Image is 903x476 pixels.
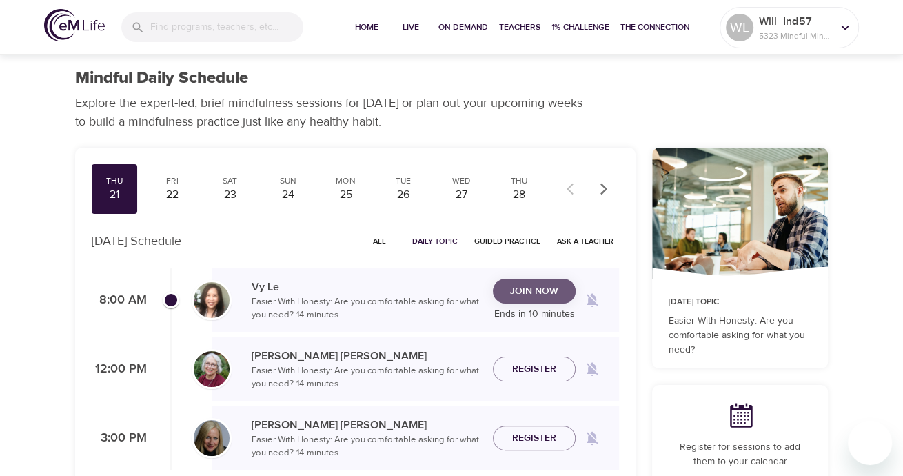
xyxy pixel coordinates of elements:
[386,175,420,187] div: Tue
[493,357,576,382] button: Register
[551,20,609,34] span: 1% Challenge
[213,175,247,187] div: Sat
[669,440,811,469] p: Register for sessions to add them to your calendar
[726,14,753,41] div: WL
[194,420,230,456] img: Diane_Renz-min.jpg
[329,175,363,187] div: Mon
[97,187,132,203] div: 21
[155,175,190,187] div: Fri
[271,187,305,203] div: 24
[394,20,427,34] span: Live
[252,295,482,322] p: Easier With Honesty: Are you comfortable asking for what you need? · 14 minutes
[92,291,147,310] p: 8:00 AM
[474,235,540,248] span: Guided Practice
[493,307,576,321] p: Ends in 10 minutes
[150,12,303,42] input: Find programs, teachers, etc...
[407,230,463,252] button: Daily Topic
[576,353,609,386] span: Remind me when a class goes live every Thursday at 12:00 PM
[44,9,105,41] img: logo
[75,68,248,88] h1: Mindful Daily Schedule
[493,279,576,304] button: Join Now
[92,232,181,250] p: [DATE] Schedule
[363,235,396,248] span: All
[444,187,478,203] div: 27
[412,235,458,248] span: Daily Topic
[213,187,247,203] div: 23
[499,20,540,34] span: Teachers
[252,348,482,364] p: [PERSON_NAME] [PERSON_NAME]
[576,422,609,455] span: Remind me when a class goes live every Thursday at 3:00 PM
[271,175,305,187] div: Sun
[252,279,482,295] p: Vy Le
[759,30,832,42] p: 5323 Mindful Minutes
[551,230,619,252] button: Ask a Teacher
[386,187,420,203] div: 26
[155,187,190,203] div: 22
[357,230,401,252] button: All
[502,175,536,187] div: Thu
[444,175,478,187] div: Wed
[848,421,892,465] iframe: Button to launch messaging window
[510,283,558,300] span: Join Now
[620,20,689,34] span: The Connection
[493,426,576,451] button: Register
[75,94,592,131] p: Explore the expert-led, brief mindfulness sessions for [DATE] or plan out your upcoming weeks to ...
[350,20,383,34] span: Home
[512,361,556,378] span: Register
[252,364,482,391] p: Easier With Honesty: Are you comfortable asking for what you need? · 14 minutes
[194,282,230,318] img: vy-profile-good-3.jpg
[252,433,482,460] p: Easier With Honesty: Are you comfortable asking for what you need? · 14 minutes
[557,235,613,248] span: Ask a Teacher
[669,314,811,357] p: Easier With Honesty: Are you comfortable asking for what you need?
[252,417,482,433] p: [PERSON_NAME] [PERSON_NAME]
[469,230,546,252] button: Guided Practice
[329,187,363,203] div: 25
[194,351,230,387] img: Bernice_Moore_min.jpg
[669,296,811,308] p: [DATE] Topic
[576,284,609,317] span: Remind me when a class goes live every Thursday at 8:00 AM
[438,20,488,34] span: On-Demand
[759,13,832,30] p: Will_Ind57
[502,187,536,203] div: 28
[512,430,556,447] span: Register
[97,175,132,187] div: Thu
[92,429,147,448] p: 3:00 PM
[92,360,147,379] p: 12:00 PM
